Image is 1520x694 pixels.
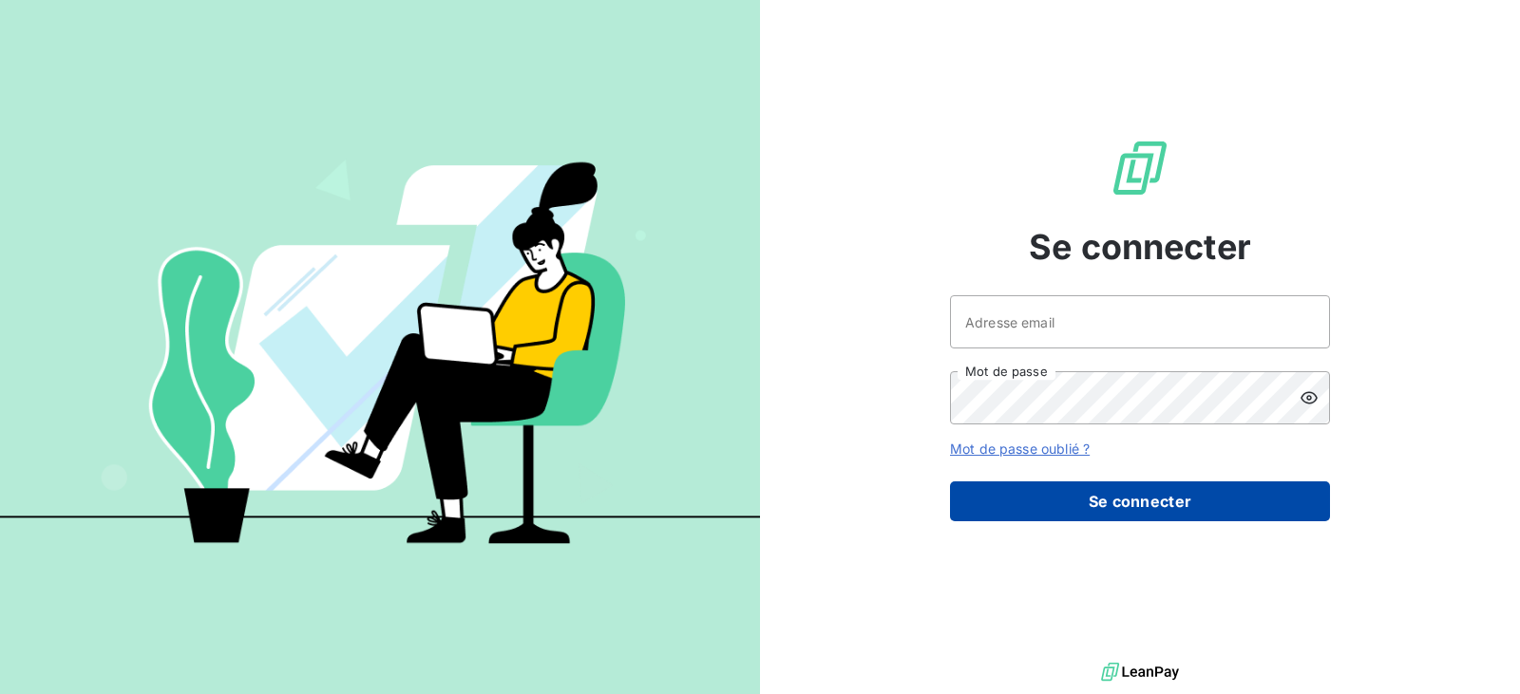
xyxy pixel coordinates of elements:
[1101,658,1179,686] img: logo
[950,441,1090,457] a: Mot de passe oublié ?
[1029,221,1251,272] span: Se connecter
[1110,138,1170,198] img: Logo LeanPay
[950,295,1330,348] input: placeholder
[950,481,1330,521] button: Se connecter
